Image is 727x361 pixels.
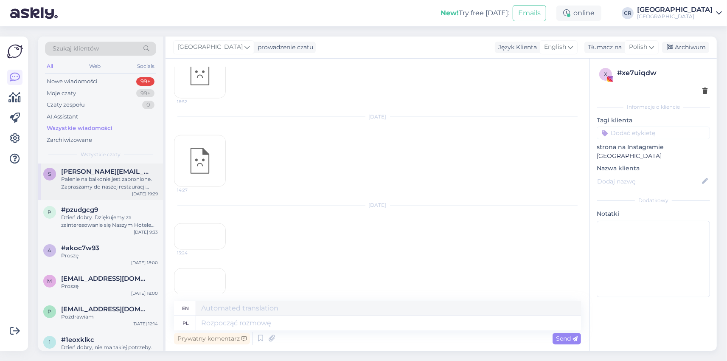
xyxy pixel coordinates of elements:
[254,43,313,52] div: prowadzenie czatu
[182,301,189,316] div: en
[556,335,578,342] span: Send
[47,124,112,133] div: Wszystkie wiadomości
[597,152,710,161] p: [GEOGRAPHIC_DATA]
[441,8,509,18] div: Try free [DATE]:
[61,282,158,290] div: Proszę
[61,344,158,351] div: Dzień dobry, nie ma takiej potrzeby.
[495,43,537,52] div: Język Klienta
[61,214,158,229] div: Dzień dobry. Dziękujemy za zainteresowanie się Naszym Hotelem. Niestety w podanym terminie nie ma...
[48,247,52,254] span: a
[617,68,707,78] div: # xe7uiqdw
[597,209,710,218] p: Notatki
[61,336,94,344] span: #1eoxklkc
[61,175,158,191] div: Palenie na balkonie jest zabronione. Zapraszamy do naszej restauracji [GEOGRAPHIC_DATA] gdzie moż...
[48,278,52,284] span: m
[61,244,99,252] span: #akoc7w93
[48,209,52,215] span: p
[513,5,546,21] button: Emails
[556,6,601,21] div: online
[131,259,158,266] div: [DATE] 18:00
[597,197,710,204] div: Dodatkowy
[132,191,158,197] div: [DATE] 19:29
[47,89,76,98] div: Moje czaty
[174,201,581,209] div: [DATE]
[136,77,154,86] div: 99+
[134,229,158,235] div: [DATE] 9:33
[61,275,149,282] span: martynka.flora@gmail.com
[544,42,566,52] span: English
[88,61,103,72] div: Web
[177,187,209,193] span: 14:27
[597,143,710,152] p: strona na Instagramie
[81,151,121,158] span: Wszystkie czaty
[622,7,634,19] div: CR
[637,13,713,20] div: [GEOGRAPHIC_DATA]
[131,290,158,296] div: [DATE] 18:00
[597,116,710,125] p: Tagi klienta
[47,136,92,144] div: Zarchiwizowane
[174,113,581,121] div: [DATE]
[47,77,98,86] div: Nowe wiadomości
[132,321,158,327] div: [DATE] 12:14
[174,333,250,344] div: Prywatny komentarz
[49,339,51,345] span: 1
[135,61,156,72] div: Socials
[48,308,52,315] span: p
[142,101,154,109] div: 0
[637,6,713,13] div: [GEOGRAPHIC_DATA]
[604,71,607,77] span: x
[53,44,99,53] span: Szukaj klientów
[61,305,149,313] span: poreba.przemek@gmail.com
[48,171,51,177] span: s
[177,99,209,105] span: 18:52
[47,113,78,121] div: AI Assistant
[61,252,158,259] div: Proszę
[178,42,243,52] span: [GEOGRAPHIC_DATA]
[61,313,158,321] div: Pozdrawiam
[597,177,700,186] input: Dodaj nazwę
[177,250,209,256] span: 13:24
[47,101,85,109] div: Czaty zespołu
[7,43,23,59] img: Askly Logo
[441,9,459,17] b: New!
[662,42,709,53] div: Archiwum
[584,43,622,52] div: Tłumacz na
[182,316,189,330] div: pl
[597,164,710,173] p: Nazwa klienta
[61,206,98,214] span: #pzudgcg9
[629,42,647,52] span: Polish
[136,89,154,98] div: 99+
[61,168,149,175] span: s.laubner@yahoo.de
[597,127,710,139] input: Dodać etykietę
[45,61,55,72] div: All
[597,103,710,111] div: Informacje o kliencie
[637,6,722,20] a: [GEOGRAPHIC_DATA][GEOGRAPHIC_DATA]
